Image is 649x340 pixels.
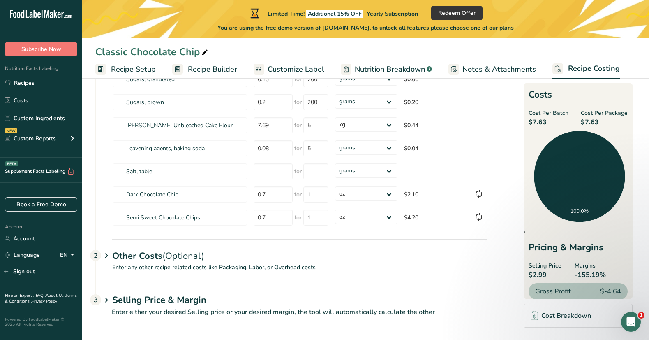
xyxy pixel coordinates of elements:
span: $7.63 [581,117,628,127]
a: Recipe Setup [95,60,156,79]
a: Notes & Attachments [448,60,536,79]
td: $0.44 [401,114,471,137]
div: Pricing & Margins [529,241,628,258]
td: $0.20 [401,91,471,114]
span: Notes & Attachments [462,64,536,75]
td: $2.10 [401,183,471,206]
span: Yearly Subscription [367,10,418,18]
a: Privacy Policy [32,298,57,304]
span: Subscribe Now [21,45,61,54]
p: Enter either your desired Selling price or your desired margin, the tool will automatically calcu... [95,307,487,327]
a: Cost Breakdown [524,304,633,328]
a: Hire an Expert . [5,293,34,298]
span: $-4.64 [600,286,621,296]
span: for [294,75,302,84]
span: for [294,144,302,153]
span: 1 [638,312,644,319]
div: 2 [90,250,101,261]
span: -155.19% [575,270,606,280]
a: Terms & Conditions . [5,293,77,304]
iframe: Intercom live chat [621,312,641,332]
span: for [294,98,302,107]
div: Powered By FoodLabelMaker © 2025 All Rights Reserved [5,317,77,327]
td: $4.20 [401,206,471,229]
div: Other Costs [112,239,487,263]
button: Redeem Offer [431,6,483,20]
td: $0.04 [401,137,471,160]
a: Customize Label [254,60,324,79]
a: Recipe Builder [172,60,237,79]
span: Customize Label [268,64,324,75]
a: FAQ . [36,293,46,298]
span: plans [499,24,514,32]
span: Margins [575,261,606,270]
span: Nutrition Breakdown [355,64,425,75]
span: Selling Price [529,261,561,270]
div: Custom Reports [5,134,56,143]
a: Recipe Costing [552,59,620,79]
span: for [294,121,302,130]
span: $2.99 [529,270,561,280]
td: $0.06 [401,68,471,91]
div: EN [60,250,77,260]
span: $7.63 [529,117,568,127]
span: Recipe Builder [188,64,237,75]
div: Limited Time! [249,8,418,18]
div: Classic Chocolate Chip [95,44,210,59]
a: Book a Free Demo [5,197,77,212]
span: Ingredients [501,230,526,234]
span: Cost Per Package [581,109,628,117]
span: Cost Per Batch [529,109,568,117]
span: for [294,167,302,176]
span: for [294,213,302,222]
span: (Optional) [162,250,204,262]
div: 3 [90,294,101,305]
span: Gross Profit [535,286,571,296]
a: Language [5,248,40,262]
span: for [294,190,302,199]
a: Nutrition Breakdown [341,60,432,79]
h2: Costs [529,88,628,105]
span: Additional 15% OFF [306,10,363,18]
div: Cost Breakdown [531,311,591,321]
button: Subscribe Now [5,42,77,56]
div: BETA [5,161,18,166]
p: Enter any other recipe related costs like Packaging, Labor, or Overhead costs [96,263,487,282]
h1: Selling Price & Margin [112,293,487,307]
span: You are using the free demo version of [DOMAIN_NAME], to unlock all features please choose one of... [217,23,514,32]
div: NEW [5,128,17,133]
span: Redeem Offer [438,9,476,17]
span: Recipe Setup [111,64,156,75]
span: Recipe Costing [568,63,620,74]
a: About Us . [46,293,65,298]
